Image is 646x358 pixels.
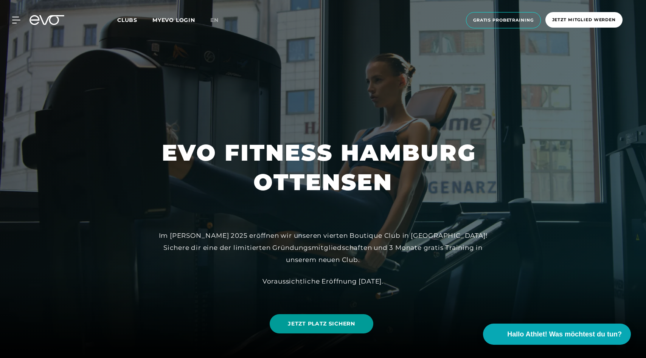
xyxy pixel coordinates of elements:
a: Clubs [117,16,152,23]
a: MYEVO LOGIN [152,17,195,23]
button: Hallo Athlet! Was möchtest du tun? [483,324,631,345]
div: Im [PERSON_NAME] 2025 eröffnen wir unseren vierten Boutique Club in [GEOGRAPHIC_DATA]! Sichere di... [153,229,493,266]
span: Hallo Athlet! Was möchtest du tun? [507,329,622,339]
div: Voraussichtliche Eröffnung [DATE]. [153,275,493,287]
a: JETZT PLATZ SICHERN [270,314,373,333]
span: JETZT PLATZ SICHERN [288,320,355,328]
a: Gratis Probetraining [464,12,543,28]
span: Gratis Probetraining [473,17,534,23]
span: Jetzt Mitglied werden [552,17,616,23]
h1: EVO FITNESS HAMBURG OTTENSEN [162,138,484,197]
a: Jetzt Mitglied werden [543,12,625,28]
a: en [210,16,228,25]
span: en [210,17,219,23]
span: Clubs [117,17,137,23]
